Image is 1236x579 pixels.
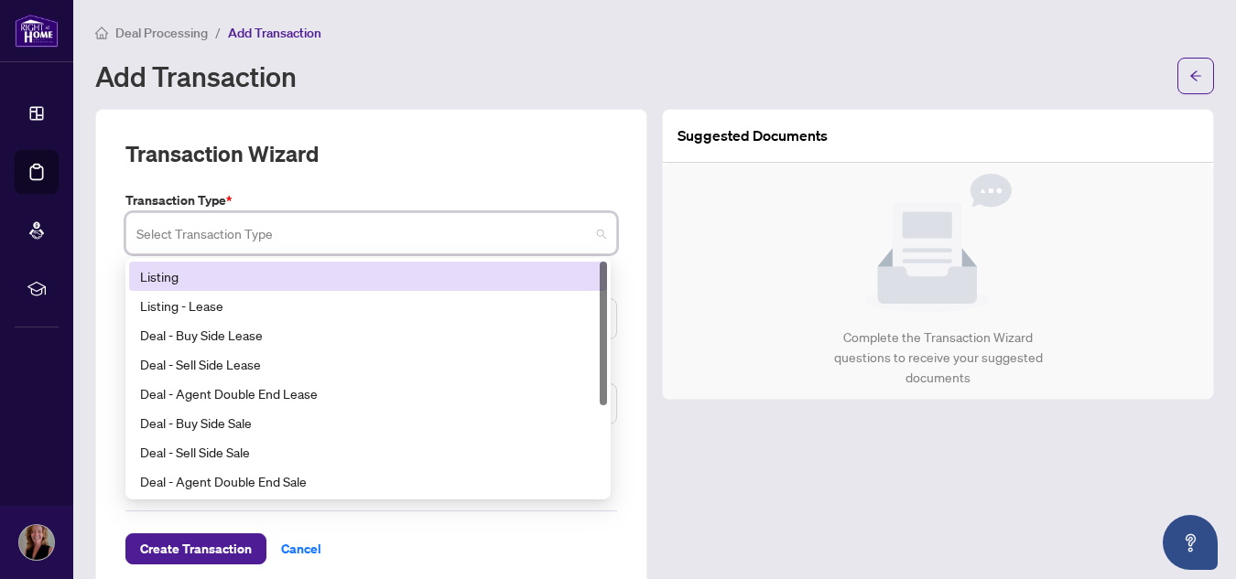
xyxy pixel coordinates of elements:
[129,291,607,320] div: Listing - Lease
[129,466,607,496] div: Deal - Agent Double End Sale
[115,25,208,41] span: Deal Processing
[15,14,59,48] img: logo
[140,442,596,462] div: Deal - Sell Side Sale
[19,525,54,560] img: Profile Icon
[140,534,252,563] span: Create Transaction
[215,22,221,43] li: /
[129,437,607,466] div: Deal - Sell Side Sale
[281,534,321,563] span: Cancel
[140,413,596,433] div: Deal - Buy Side Sale
[228,25,321,41] span: Add Transaction
[266,533,336,564] button: Cancel
[125,139,319,168] h2: Transaction Wizard
[1189,70,1202,82] span: arrow-left
[125,533,266,564] button: Create Transaction
[140,471,596,491] div: Deal - Agent Double End Sale
[125,190,617,210] label: Transaction Type
[140,295,596,316] div: Listing - Lease
[814,327,1062,388] div: Complete the Transaction Wizard questions to receive your suggested documents
[129,320,607,349] div: Deal - Buy Side Lease
[95,61,297,91] h1: Add Transaction
[95,27,108,39] span: home
[678,124,828,147] article: Suggested Documents
[140,266,596,286] div: Listing
[1163,515,1218,570] button: Open asap
[865,174,1012,313] img: Null State Icon
[129,379,607,408] div: Deal - Agent Double End Lease
[129,349,607,379] div: Deal - Sell Side Lease
[129,262,607,291] div: Listing
[140,354,596,374] div: Deal - Sell Side Lease
[140,383,596,403] div: Deal - Agent Double End Lease
[140,325,596,345] div: Deal - Buy Side Lease
[129,408,607,437] div: Deal - Buy Side Sale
